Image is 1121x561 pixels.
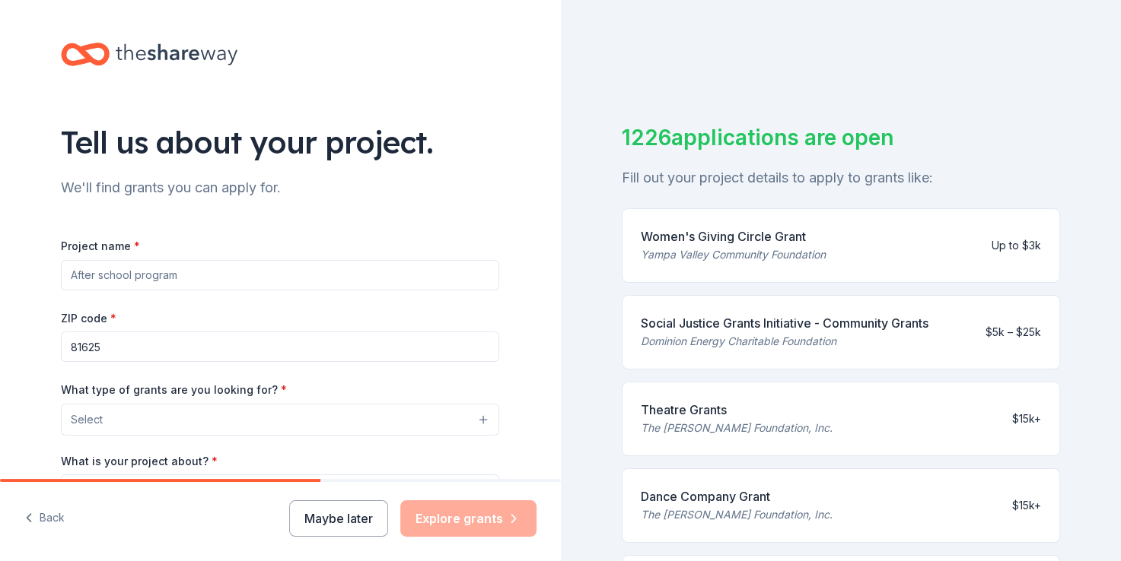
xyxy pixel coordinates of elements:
div: Up to $3k [992,236,1041,255]
div: Theatre Grants [641,401,833,419]
div: $15k+ [1012,410,1041,428]
div: The [PERSON_NAME] Foundation, Inc. [641,419,833,437]
button: Maybe later [289,500,388,537]
div: Women's Giving Circle Grant [641,227,826,246]
div: 1226 applications are open [622,122,1061,154]
input: 12345 (U.S. only) [61,331,499,362]
div: Dominion Energy Charitable Foundation [641,332,928,350]
div: Fill out your project details to apply to grants like: [622,166,1061,190]
label: Project name [61,239,140,254]
input: After school program [61,260,499,290]
div: $15k+ [1012,496,1041,515]
div: Dance Company Grant [641,487,833,506]
button: Back [24,502,65,534]
span: Select [71,410,103,429]
label: What is your project about? [61,454,218,469]
div: Tell us about your project. [61,121,499,163]
div: Social Justice Grants Initiative - Community Grants [641,314,928,332]
div: We'll find grants you can apply for. [61,176,499,200]
div: Yampa Valley Community Foundation [641,246,826,264]
div: $5k – $25k [986,323,1041,341]
div: The [PERSON_NAME] Foundation, Inc. [641,506,833,524]
label: ZIP code [61,311,116,326]
button: Select [61,404,499,436]
label: What type of grants are you looking for? [61,382,287,398]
